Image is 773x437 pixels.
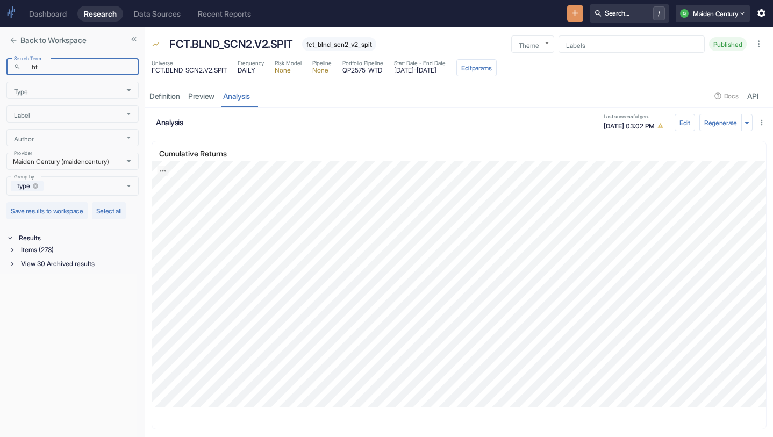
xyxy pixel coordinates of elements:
[29,9,67,18] div: Dashboard
[20,34,87,46] p: Back to Workspace
[699,114,742,131] button: Regenerate
[675,114,695,131] button: config
[275,59,302,67] span: Risk Model
[13,181,34,190] span: type
[17,232,139,244] div: Results
[590,4,669,23] button: Search.../
[567,5,584,22] button: New Resource
[676,5,750,22] button: QMaiden Century
[711,88,742,105] button: Docs
[680,9,689,18] div: Q
[149,91,180,101] div: Definition
[604,120,666,131] span: [DATE] 03:02 PM
[709,40,747,48] span: Published
[275,67,302,74] span: None
[191,6,257,22] a: Recent Reports
[238,67,264,74] span: DAILY
[127,32,141,46] button: Collapse Sidebar
[152,40,160,51] span: Signal
[167,33,296,55] div: FCT.BLND_SCN2.V2.SPIT
[198,9,251,18] div: Recent Reports
[23,6,73,22] a: Dashboard
[169,36,293,52] p: FCT.BLND_SCN2.V2.SPIT
[158,166,169,176] a: Export; Press ENTER to open
[6,33,20,47] button: close
[123,108,135,120] button: Open
[747,91,758,101] div: API
[14,149,32,156] label: Provider
[77,6,123,22] a: Research
[312,67,332,74] span: None
[219,85,254,107] a: analysis
[152,59,227,67] span: Universe
[238,59,264,67] span: Frequency
[456,59,497,76] button: Editparams
[14,55,41,62] label: Search Term
[159,148,244,159] p: Cumulative Returns
[19,244,139,256] div: Items (273)
[152,67,227,74] span: FCT.BLND_SCN2.V2.SPIT
[394,67,446,74] span: [DATE] - [DATE]
[312,59,332,67] span: Pipeline
[394,59,446,67] span: Start Date - End Date
[84,9,117,18] div: Research
[604,114,666,119] span: Last successful gen.
[342,59,383,67] span: Portfolio Pipeline
[19,258,139,270] div: View 30 Archived results
[123,180,135,192] button: Open
[156,118,597,127] h6: analysis
[123,84,135,96] button: Open
[127,6,187,22] a: Data Sources
[302,40,376,48] span: fct_blnd_scn2_v2_spit
[184,85,219,107] a: preview
[123,155,135,167] button: Open
[14,173,34,180] label: Group by
[145,85,773,107] div: resource tabs
[342,67,383,74] span: QP2575_WTD
[11,181,44,191] div: type
[6,202,88,219] button: Save results to workspace
[123,131,135,144] button: Open
[134,9,181,18] div: Data Sources
[92,202,126,219] button: Select all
